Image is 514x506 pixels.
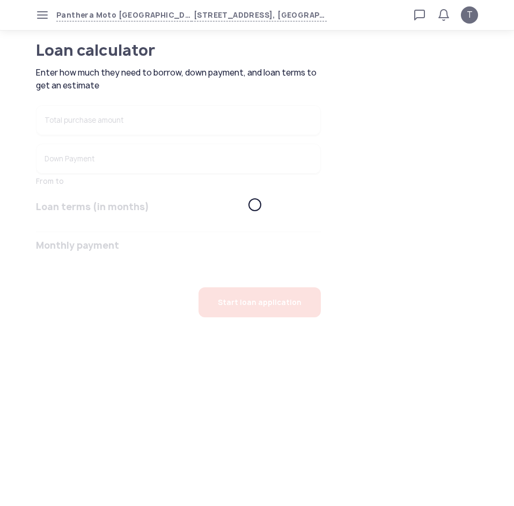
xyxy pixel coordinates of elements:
[192,9,327,21] span: [STREET_ADDRESS], [GEOGRAPHIC_DATA] ([GEOGRAPHIC_DATA]), [GEOGRAPHIC_DATA], [GEOGRAPHIC_DATA]
[56,9,327,21] button: Panthera Moto [GEOGRAPHIC_DATA][STREET_ADDRESS], [GEOGRAPHIC_DATA] ([GEOGRAPHIC_DATA]), [GEOGRAPH...
[467,9,473,21] span: T
[36,66,324,92] span: Enter how much they need to borrow, down payment, and loan terms to get an estimate
[56,9,192,21] span: Panthera Moto [GEOGRAPHIC_DATA]
[36,43,285,58] h1: Loan calculator
[461,6,478,24] button: T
